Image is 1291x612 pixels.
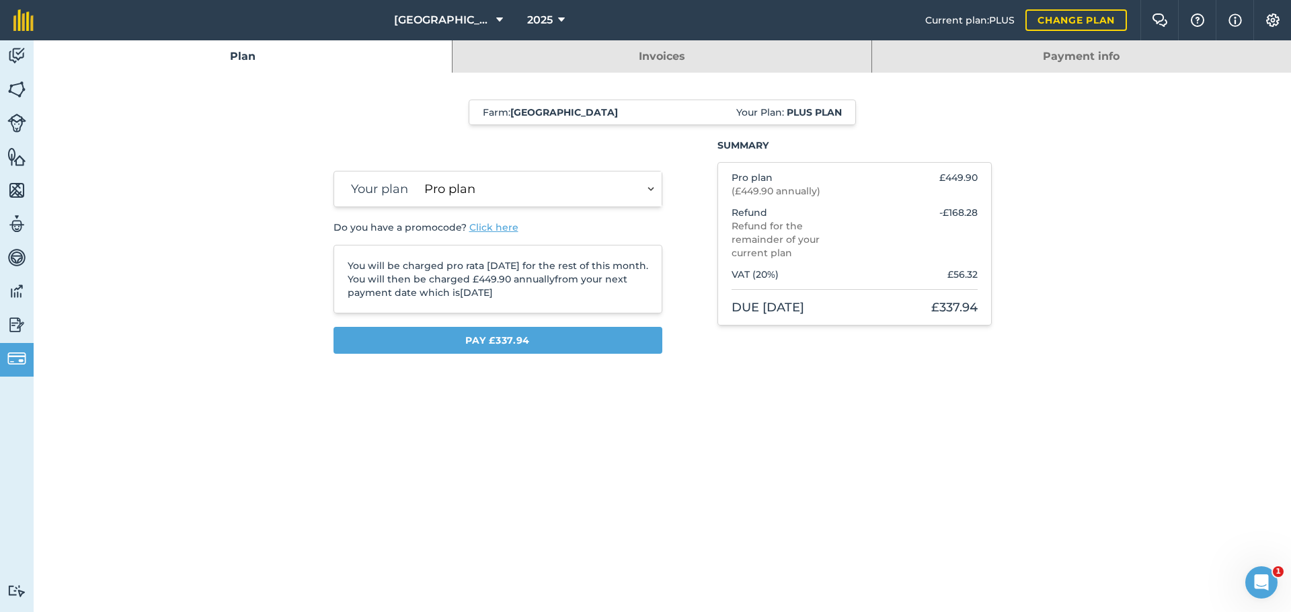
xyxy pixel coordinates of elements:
[939,171,978,198] div: £449.90
[453,40,871,73] a: Invoices
[510,106,618,118] strong: [GEOGRAPHIC_DATA]
[732,298,804,317] div: Due [DATE]
[334,221,663,234] p: Do you have a promocode?
[736,106,842,119] span: Your Plan:
[7,46,26,66] img: svg+xml;base64,PD94bWwgdmVyc2lvbj0iMS4wIiBlbmNvZGluZz0idXRmLTgiPz4KPCEtLSBHZW5lcmF0b3I6IEFkb2JlIE...
[7,147,26,167] img: svg+xml;base64,PHN2ZyB4bWxucz0iaHR0cDovL3d3dy53My5vcmcvMjAwMC9zdmciIHdpZHRoPSI1NiIgaGVpZ2h0PSI2MC...
[1189,13,1206,27] img: A question mark icon
[527,12,553,28] span: 2025
[1025,9,1127,31] a: Change plan
[7,214,26,234] img: svg+xml;base64,PD94bWwgdmVyc2lvbj0iMS4wIiBlbmNvZGluZz0idXRmLTgiPz4KPCEtLSBHZW5lcmF0b3I6IEFkb2JlIE...
[1245,566,1278,599] iframe: Intercom live chat
[348,259,649,299] p: You will be charged pro rata [DATE] for the rest of this month. You will then be charged £449.90 ...
[7,349,26,368] img: svg+xml;base64,PD94bWwgdmVyc2lvbj0iMS4wIiBlbmNvZGluZz0idXRmLTgiPz4KPCEtLSBHZW5lcmF0b3I6IEFkb2JlIE...
[916,206,977,260] div: - £168.28
[732,171,820,198] div: Pro plan
[7,281,26,301] img: svg+xml;base64,PD94bWwgdmVyc2lvbj0iMS4wIiBlbmNvZGluZz0idXRmLTgiPz4KPCEtLSBHZW5lcmF0b3I6IEFkb2JlIE...
[732,184,820,198] span: ( £449.90 annually )
[732,268,779,281] div: VAT ( 20 %)
[947,268,978,281] div: £56.32
[7,315,26,335] img: svg+xml;base64,PD94bWwgdmVyc2lvbj0iMS4wIiBlbmNvZGluZz0idXRmLTgiPz4KPCEtLSBHZW5lcmF0b3I6IEFkb2JlIE...
[34,40,452,73] a: Plan
[7,247,26,268] img: svg+xml;base64,PD94bWwgdmVyc2lvbj0iMS4wIiBlbmNvZGluZz0idXRmLTgiPz4KPCEtLSBHZW5lcmF0b3I6IEFkb2JlIE...
[394,12,491,28] span: [GEOGRAPHIC_DATA]
[7,584,26,597] img: svg+xml;base64,PD94bWwgdmVyc2lvbj0iMS4wIiBlbmNvZGluZz0idXRmLTgiPz4KPCEtLSBHZW5lcmF0b3I6IEFkb2JlIE...
[483,106,618,119] span: Farm :
[1273,566,1284,577] span: 1
[872,40,1291,73] a: Payment info
[931,298,978,317] div: £337.94
[13,9,34,31] img: fieldmargin Logo
[732,206,855,260] div: Refund
[7,114,26,132] img: svg+xml;base64,PD94bWwgdmVyc2lvbj0iMS4wIiBlbmNvZGluZz0idXRmLTgiPz4KPCEtLSBHZW5lcmF0b3I6IEFkb2JlIE...
[1265,13,1281,27] img: A cog icon
[1152,13,1168,27] img: Two speech bubbles overlapping with the left bubble in the forefront
[925,13,1015,28] span: Current plan : PLUS
[334,327,663,354] button: Pay £337.94
[717,139,992,152] h3: Summary
[787,106,842,118] strong: Plus plan
[7,180,26,200] img: svg+xml;base64,PHN2ZyB4bWxucz0iaHR0cDovL3d3dy53My5vcmcvMjAwMC9zdmciIHdpZHRoPSI1NiIgaGVpZ2h0PSI2MC...
[1228,12,1242,28] img: svg+xml;base64,PHN2ZyB4bWxucz0iaHR0cDovL3d3dy53My5vcmcvMjAwMC9zdmciIHdpZHRoPSIxNyIgaGVpZ2h0PSIxNy...
[348,180,408,198] label: Your plan
[732,219,855,260] span: Refund for the remainder of your current plan
[7,79,26,100] img: svg+xml;base64,PHN2ZyB4bWxucz0iaHR0cDovL3d3dy53My5vcmcvMjAwMC9zdmciIHdpZHRoPSI1NiIgaGVpZ2h0PSI2MC...
[469,221,518,234] button: Click here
